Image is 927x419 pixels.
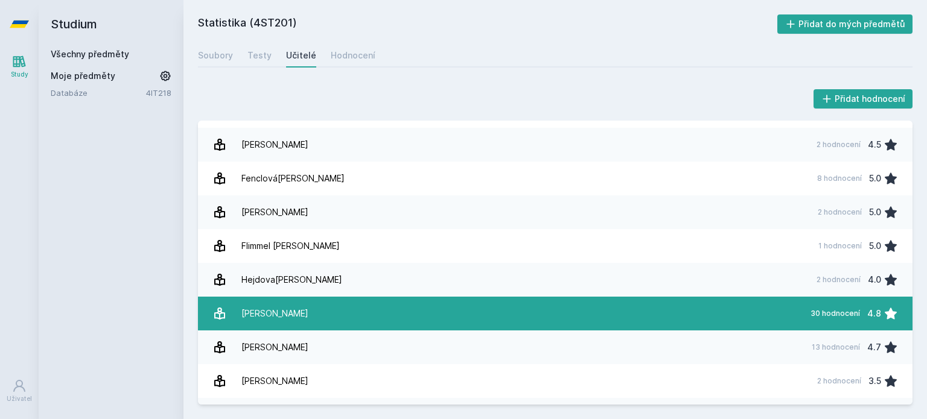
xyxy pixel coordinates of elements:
div: [PERSON_NAME] [241,200,308,224]
a: [PERSON_NAME] 2 hodnocení 5.0 [198,195,913,229]
div: [PERSON_NAME] [241,369,308,393]
a: Testy [247,43,272,68]
div: Hodnocení [331,49,375,61]
div: Fenclová[PERSON_NAME] [241,166,345,191]
div: 4.0 [868,268,881,292]
a: Fenclová[PERSON_NAME] 8 hodnocení 5.0 [198,162,913,195]
div: Testy [247,49,272,61]
div: 5.0 [869,200,881,224]
div: 30 hodnocení [811,309,860,318]
a: Hejdova[PERSON_NAME] 2 hodnocení 4.0 [198,263,913,297]
button: Přidat do mých předmětů [777,14,913,34]
a: Databáze [51,87,146,99]
a: [PERSON_NAME] 2 hodnocení 3.5 [198,364,913,398]
div: 1 hodnocení [818,241,862,251]
div: 4.8 [867,301,881,326]
div: [PERSON_NAME] [241,335,308,359]
a: [PERSON_NAME] 13 hodnocení 4.7 [198,330,913,364]
a: [PERSON_NAME] 30 hodnocení 4.8 [198,297,913,330]
div: 3.5 [868,369,881,393]
div: Soubory [198,49,233,61]
a: Study [2,48,36,85]
div: 4.5 [868,133,881,157]
div: 2 hodnocení [817,376,861,386]
div: [PERSON_NAME] [241,301,308,326]
a: 4IT218 [146,88,171,98]
div: [PERSON_NAME] [241,133,308,157]
div: 8 hodnocení [817,174,862,183]
div: 2 hodnocení [817,140,861,150]
div: Uživatel [7,394,32,403]
h2: Statistika (4ST201) [198,14,777,34]
div: 13 hodnocení [812,342,860,352]
a: Učitelé [286,43,316,68]
div: 5.0 [869,166,881,191]
a: [PERSON_NAME] 2 hodnocení 4.5 [198,128,913,162]
a: Uživatel [2,373,36,409]
button: Přidat hodnocení [814,89,913,109]
a: Flimmel [PERSON_NAME] 1 hodnocení 5.0 [198,229,913,263]
a: Soubory [198,43,233,68]
div: Flimmel [PERSON_NAME] [241,234,340,258]
a: Hodnocení [331,43,375,68]
span: Moje předměty [51,70,115,82]
a: Všechny předměty [51,49,129,59]
div: Učitelé [286,49,316,61]
div: 4.7 [867,335,881,359]
div: Hejdova[PERSON_NAME] [241,268,342,292]
div: 2 hodnocení [818,207,862,217]
div: 5.0 [869,234,881,258]
div: Study [11,70,28,79]
div: 2 hodnocení [817,275,861,285]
